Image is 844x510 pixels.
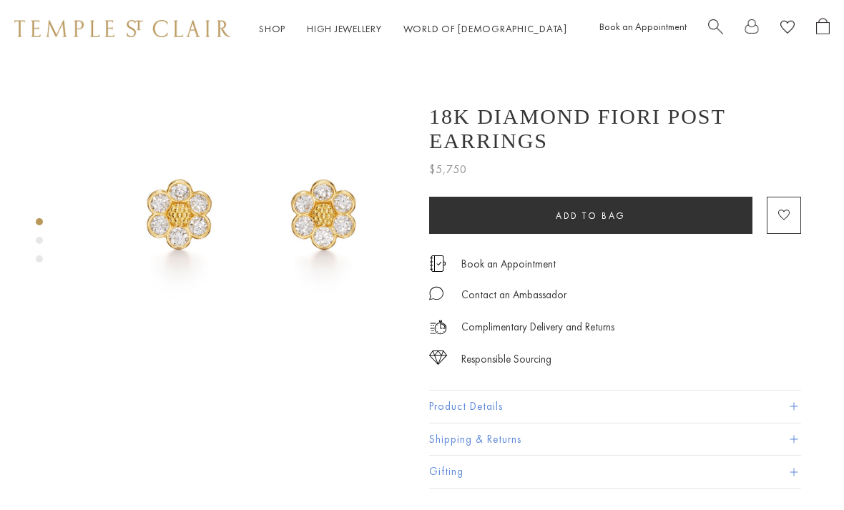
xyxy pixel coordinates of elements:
[429,350,447,365] img: icon_sourcing.svg
[461,286,566,304] div: Contact an Ambassador
[429,104,801,153] h1: 18K Diamond Fiori Post Earrings
[599,20,687,33] a: Book an Appointment
[429,286,443,300] img: MessageIcon-01_2.svg
[461,350,551,368] div: Responsible Sourcing
[259,20,567,38] nav: Main navigation
[556,210,626,222] span: Add to bag
[429,318,447,336] img: icon_delivery.svg
[461,256,556,272] a: Book an Appointment
[772,443,830,496] iframe: Gorgias live chat messenger
[708,18,723,40] a: Search
[14,20,230,37] img: Temple St. Clair
[429,423,801,456] button: Shipping & Returns
[429,197,752,234] button: Add to bag
[780,18,795,40] a: View Wishlist
[36,215,43,274] div: Product gallery navigation
[429,255,446,272] img: icon_appointment.svg
[429,391,801,423] button: Product Details
[403,22,567,35] a: World of [DEMOGRAPHIC_DATA]World of [DEMOGRAPHIC_DATA]
[461,318,614,336] p: Complimentary Delivery and Returns
[429,160,467,179] span: $5,750
[429,456,801,488] button: Gifting
[259,22,285,35] a: ShopShop
[307,22,382,35] a: High JewelleryHigh Jewellery
[816,18,830,40] a: Open Shopping Bag
[93,57,408,372] img: E31885-FIORI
